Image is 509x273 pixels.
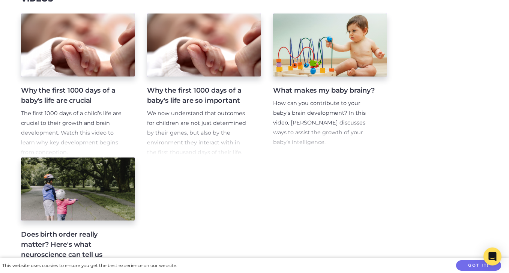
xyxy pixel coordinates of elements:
span: How can you contribute to your baby’s brain development? In this video, [PERSON_NAME] discusses w... [273,100,366,145]
h4: Why the first 1000 days of a baby's life are so important [147,85,249,106]
span: The first 1000 days of a child’s life are crucial to their growth and brain development. Watch th... [21,110,122,156]
button: Got it! [456,260,501,271]
a: What makes my baby brainy? How can you contribute to your baby’s brain development? In this video... [273,13,387,157]
div: This website uses cookies to ensure you get the best experience on our website. [2,262,177,270]
a: Why the first 1000 days of a baby's life are crucial The first 1000 days of a child’s life are cr... [21,13,135,157]
h4: What makes my baby brainy? [273,85,375,96]
h4: Why the first 1000 days of a baby's life are crucial [21,85,123,106]
a: Why the first 1000 days of a baby's life are so important We now understand that outcomes for chi... [147,13,261,157]
div: Open Intercom Messenger [483,247,501,265]
h4: Does birth order really matter? Here's what neuroscience can tell us [21,229,123,260]
span: We now understand that outcomes for children are not just determined by their genes, but also by ... [147,110,246,184]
